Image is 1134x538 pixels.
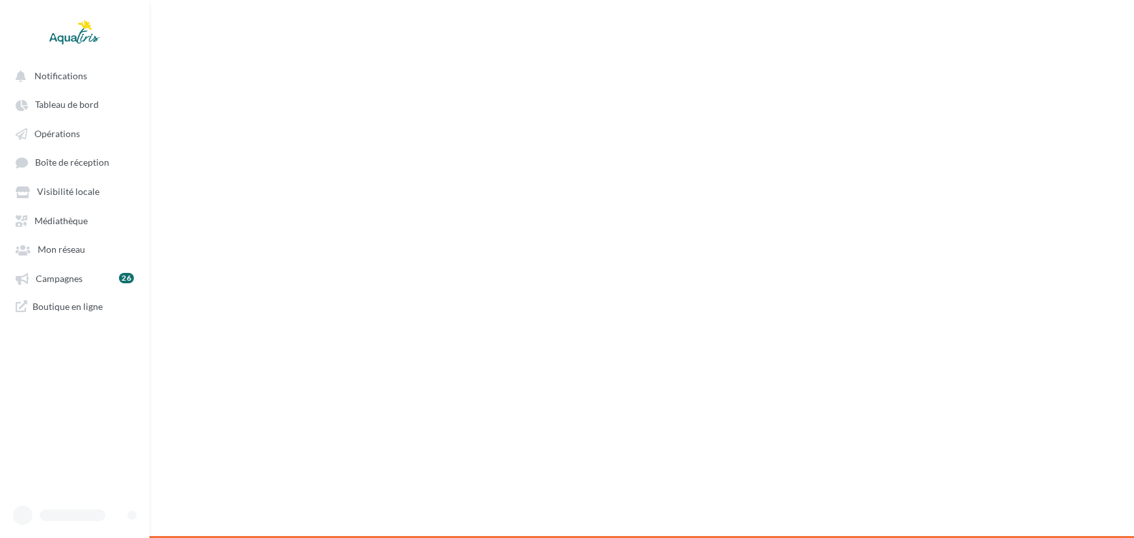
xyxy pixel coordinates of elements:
span: Opérations [34,128,80,139]
a: Boutique en ligne [8,295,142,318]
span: Boutique en ligne [32,300,103,313]
span: Mon réseau [38,244,85,255]
a: Boîte de réception [8,150,142,174]
span: Boîte de réception [35,157,109,168]
a: Mon réseau [8,237,142,261]
button: Notifications [8,64,136,87]
span: Notifications [34,70,87,81]
span: Tableau de bord [35,99,99,110]
a: Médiathèque [8,209,142,232]
a: 26 [119,271,134,285]
a: Opérations [8,122,142,145]
span: Visibilité locale [37,186,99,198]
div: 26 [119,273,134,283]
a: Tableau de bord [8,92,142,116]
a: Campagnes 26 [8,266,142,290]
span: Médiathèque [34,215,88,226]
span: Campagnes [36,273,83,284]
a: Visibilité locale [8,179,142,203]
